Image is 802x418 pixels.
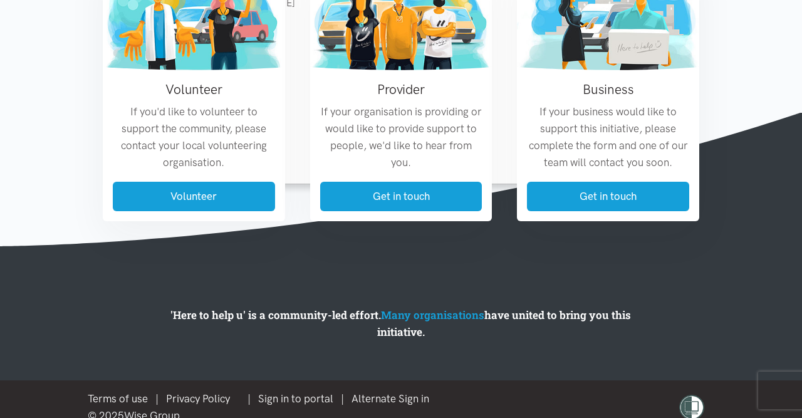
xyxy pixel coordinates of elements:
h3: Volunteer [113,80,275,98]
p: If you'd like to volunteer to support the community, please contact your local volunteering organ... [113,103,275,172]
a: Many organisations [381,308,484,322]
h3: Provider [320,80,482,98]
p: If your organisation is providing or would like to provide support to people, we'd like to hear f... [320,103,482,172]
a: Terms of use [88,392,148,405]
a: Alternate Sign in [352,392,429,405]
span: | | [247,392,437,405]
h3: Business [527,80,689,98]
a: Privacy Policy [166,392,230,405]
a: Volunteer [113,182,275,211]
a: Get in touch [527,182,689,211]
p: If your business would like to support this initiative, please complete the form and one of our t... [527,103,689,172]
div: | [88,390,437,407]
a: Get in touch [320,182,482,211]
a: Sign in to portal [258,392,333,405]
p: 'Here to help u' is a community-led effort. have united to bring you this initiative. [146,306,655,340]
